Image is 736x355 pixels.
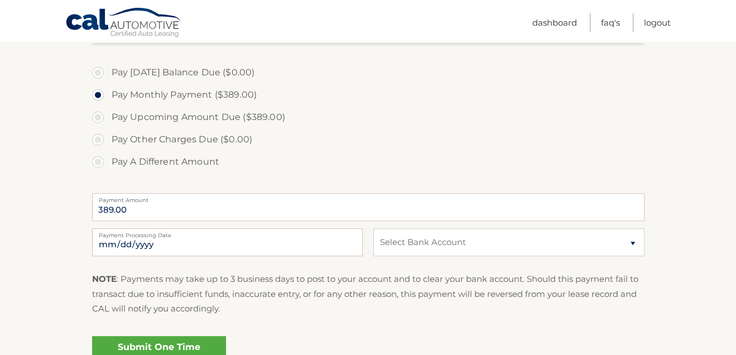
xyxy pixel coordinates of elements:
label: Pay [DATE] Balance Due ($0.00) [92,61,644,84]
a: Dashboard [532,13,577,32]
a: Logout [644,13,671,32]
label: Payment Processing Date [92,228,363,237]
strong: NOTE [92,274,117,284]
input: Payment Amount [92,193,644,221]
label: Payment Amount [92,193,644,202]
input: Payment Date [92,228,363,256]
a: Cal Automotive [65,7,182,40]
label: Pay Upcoming Amount Due ($389.00) [92,106,644,128]
label: Pay A Different Amount [92,151,644,173]
a: FAQ's [601,13,620,32]
label: Pay Other Charges Due ($0.00) [92,128,644,151]
p: : Payments may take up to 3 business days to post to your account and to clear your bank account.... [92,272,644,316]
label: Pay Monthly Payment ($389.00) [92,84,644,106]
